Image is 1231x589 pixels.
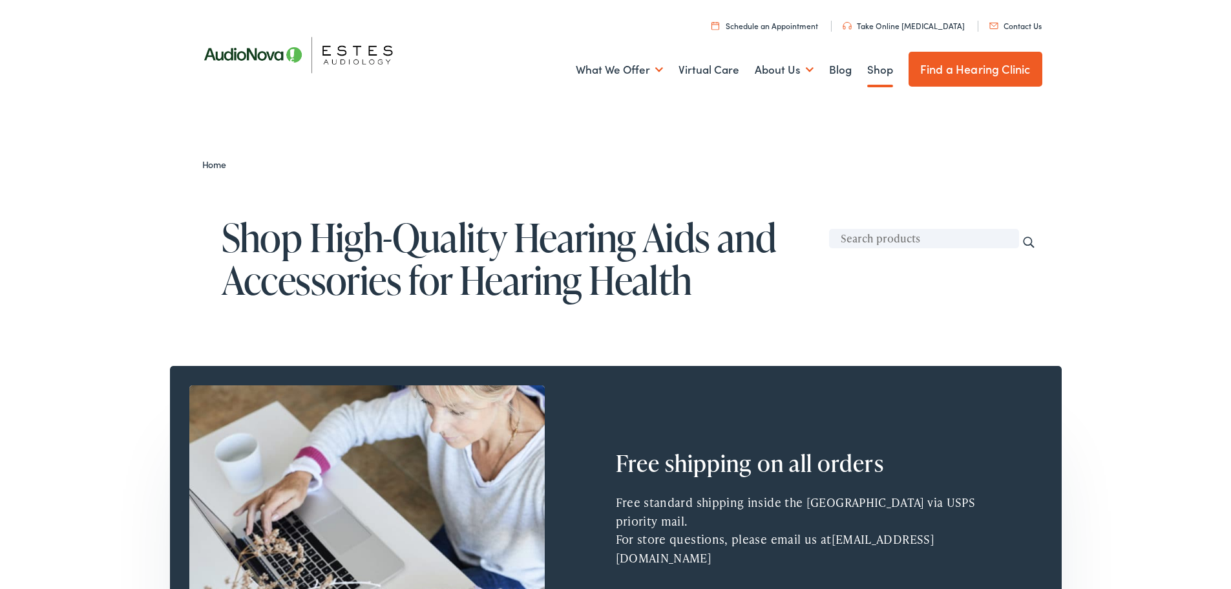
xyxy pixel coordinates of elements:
img: utility icon [711,21,719,30]
input: Search [1022,235,1036,250]
p: Free standard shipping inside the [GEOGRAPHIC_DATA] via USPS priority mail. [616,493,1007,531]
a: What We Offer [576,46,663,94]
a: Schedule an Appointment [711,20,818,31]
a: Virtual Care [679,46,739,94]
h2: Free shipping on all orders [616,449,952,477]
a: Home [202,158,233,171]
a: Find a Hearing Clinic [909,52,1042,87]
h1: Shop High-Quality Hearing Aids and Accessories for Hearing Health [222,216,1042,301]
p: For store questions, please email us at [616,530,1007,568]
a: Take Online [MEDICAL_DATA] [843,20,965,31]
a: Blog [829,46,852,94]
a: Contact Us [989,20,1042,31]
img: utility icon [843,22,852,30]
input: Search products [829,229,1019,248]
a: Shop [867,46,893,94]
a: About Us [755,46,814,94]
img: utility icon [989,23,998,29]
